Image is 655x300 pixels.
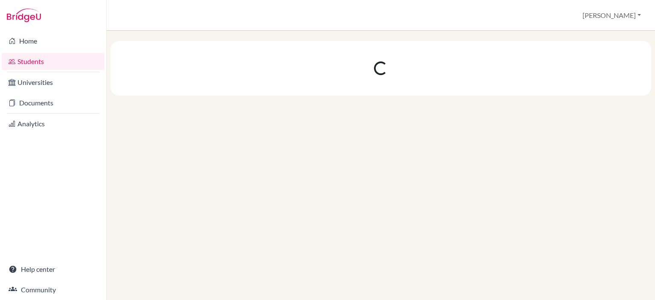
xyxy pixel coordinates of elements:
[2,53,104,70] a: Students
[2,94,104,111] a: Documents
[2,281,104,298] a: Community
[2,32,104,50] a: Home
[2,261,104,278] a: Help center
[2,74,104,91] a: Universities
[579,7,645,23] button: [PERSON_NAME]
[7,9,41,22] img: Bridge-U
[2,115,104,132] a: Analytics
